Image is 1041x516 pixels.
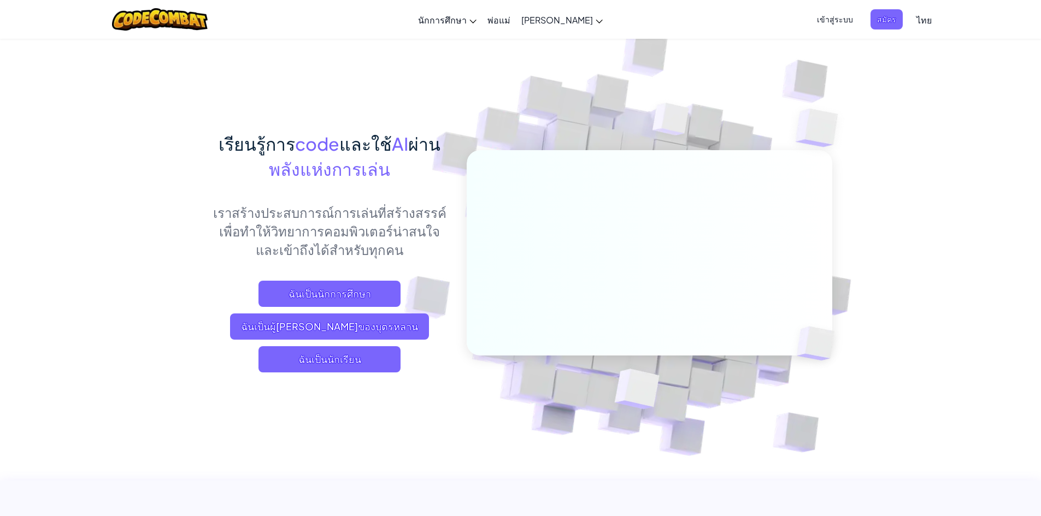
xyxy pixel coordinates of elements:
button: สมัคร [871,9,903,29]
a: พ่อแม่ [482,5,516,34]
span: [PERSON_NAME] [521,14,593,26]
img: Overlap cubes [774,82,868,174]
span: code [295,133,339,155]
img: Overlap cubes [632,81,710,163]
a: ฉันเป็นผู้[PERSON_NAME]ของบุตรหลาน [230,313,429,340]
span: AI [392,133,408,155]
button: เข้าสู่ระบบ [810,9,860,29]
a: ไทย [911,5,937,34]
img: Overlap cubes [587,346,685,436]
img: CodeCombat logo [112,8,208,31]
button: ฉันเป็นนักเรียน [258,346,401,372]
span: ไทย [916,14,932,26]
span: และใช้ [339,133,392,155]
span: ผ่าน [408,133,440,155]
span: เรียนรู้การ [219,133,295,155]
p: เราสร้างประสบการณ์การเล่นที่สร้างสรรค์เพื่อทำให้วิทยาการคอมพิวเตอร์น่าสนใจและเข้าถึงได้สำหรับทุกคน [209,203,450,259]
span: นักการศึกษา [418,14,467,26]
a: นักการศึกษา [413,5,482,34]
span: พลังแห่งการเล่น [269,158,390,180]
img: Overlap cubes [778,304,860,383]
a: ฉันเป็นนักการศึกษา [258,281,401,307]
a: [PERSON_NAME] [516,5,608,34]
